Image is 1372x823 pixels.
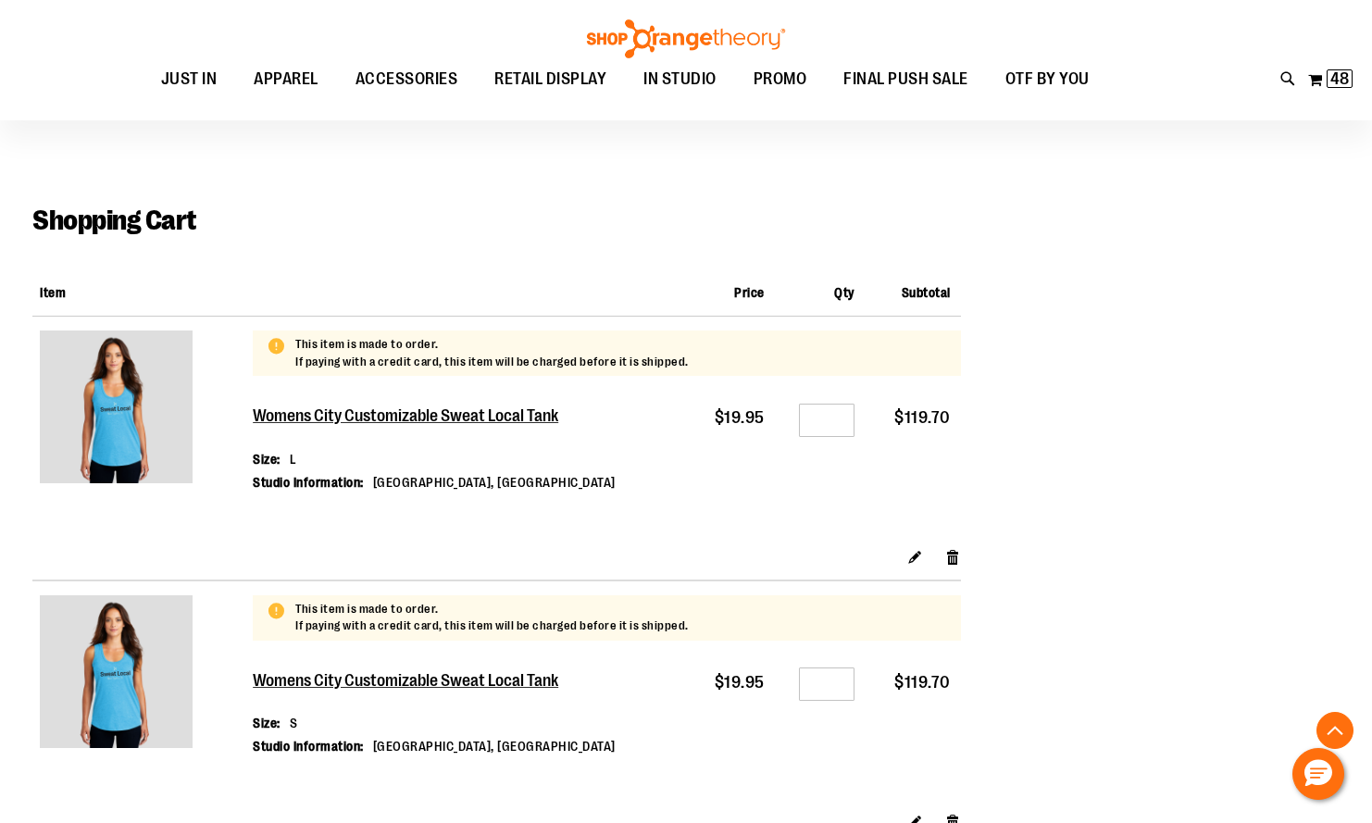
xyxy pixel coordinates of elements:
[1330,69,1349,88] span: 48
[253,473,364,492] dt: Studio Information
[253,714,281,732] dt: Size
[295,601,689,618] p: This item is made to order.
[843,58,968,100] span: FINAL PUSH SALE
[143,58,236,101] a: JUST IN
[253,450,281,468] dt: Size
[834,285,854,300] span: Qty
[161,58,218,100] span: JUST IN
[290,450,297,468] dd: L
[253,737,364,755] dt: Studio Information
[40,330,193,483] img: Womens City Customizable Sweat Local Tank
[295,354,689,371] p: If paying with a credit card, this item will be charged before it is shipped.
[40,330,245,488] a: Womens City Customizable Sweat Local Tank
[625,58,735,101] a: IN STUDIO
[40,595,193,748] img: Womens City Customizable Sweat Local Tank
[253,406,618,427] a: Womens City Customizable Sweat Local Tank
[494,58,606,100] span: RETAIL DISPLAY
[373,737,616,755] dd: [GEOGRAPHIC_DATA], [GEOGRAPHIC_DATA]
[1316,712,1353,749] button: Back To Top
[715,673,765,692] span: $19.95
[643,58,717,100] span: IN STUDIO
[584,19,788,58] img: Shop Orangetheory
[254,58,318,100] span: APPAREL
[945,547,961,567] a: Remove item
[32,205,196,236] span: Shopping Cart
[253,671,618,692] a: Womens City Customizable Sweat Local Tank
[825,58,987,101] a: FINAL PUSH SALE
[987,58,1108,101] a: OTF BY YOU
[40,595,245,753] a: Womens City Customizable Sweat Local Tank
[754,58,807,100] span: PROMO
[295,336,689,354] p: This item is made to order.
[290,714,298,732] dd: S
[1292,748,1344,800] button: Hello, have a question? Let’s chat.
[40,285,66,300] span: Item
[894,408,951,427] span: $119.70
[373,473,616,492] dd: [GEOGRAPHIC_DATA], [GEOGRAPHIC_DATA]
[894,673,951,692] span: $119.70
[337,58,477,101] a: ACCESSORIES
[715,408,765,427] span: $19.95
[734,285,765,300] span: Price
[1005,58,1090,100] span: OTF BY YOU
[235,58,337,101] a: APPAREL
[476,58,625,101] a: RETAIL DISPLAY
[295,617,689,635] p: If paying with a credit card, this item will be charged before it is shipped.
[735,58,826,101] a: PROMO
[355,58,458,100] span: ACCESSORIES
[902,285,951,300] span: Subtotal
